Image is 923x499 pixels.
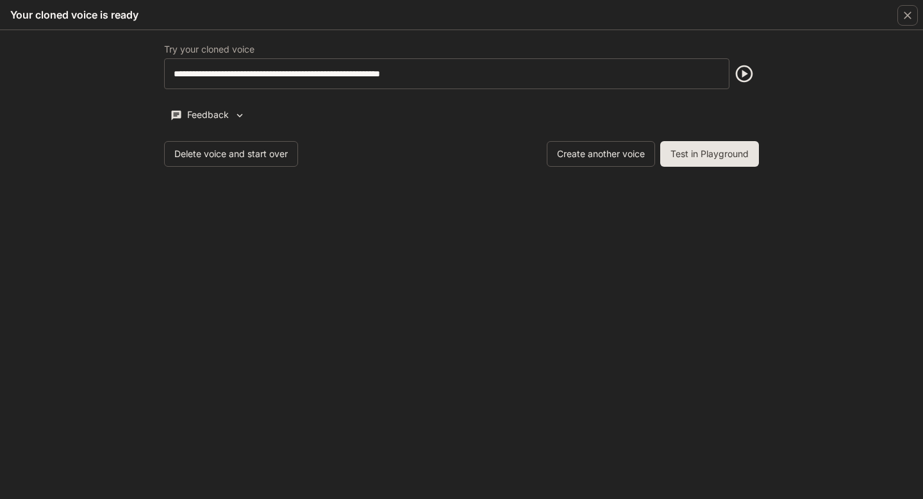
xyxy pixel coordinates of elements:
[164,105,251,126] button: Feedback
[10,8,138,22] h5: Your cloned voice is ready
[164,141,298,167] button: Delete voice and start over
[164,45,254,54] p: Try your cloned voice
[547,141,655,167] button: Create another voice
[660,141,759,167] button: Test in Playground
